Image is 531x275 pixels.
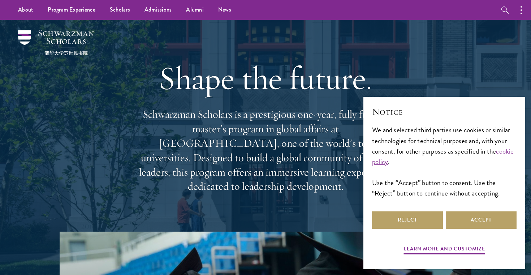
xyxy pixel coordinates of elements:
[372,146,514,167] a: cookie policy
[135,107,396,194] p: Schwarzman Scholars is a prestigious one-year, fully funded master’s program in global affairs at...
[135,58,396,98] h1: Shape the future.
[18,30,94,55] img: Schwarzman Scholars
[372,106,517,118] h2: Notice
[372,211,443,229] button: Reject
[404,244,485,255] button: Learn more and customize
[372,125,517,198] div: We and selected third parties use cookies or similar technologies for technical purposes and, wit...
[446,211,517,229] button: Accept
